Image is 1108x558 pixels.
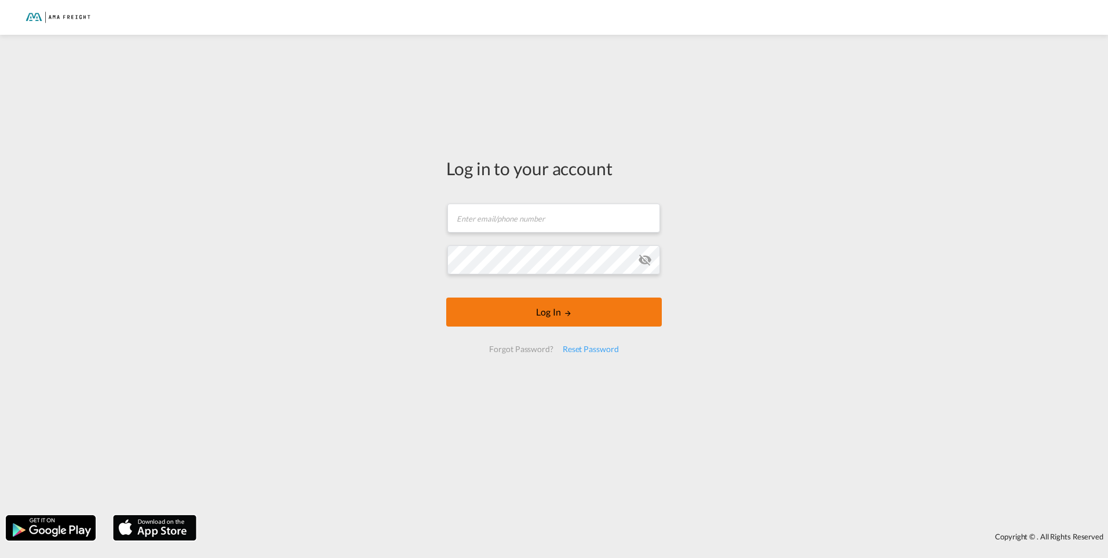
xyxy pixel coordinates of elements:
img: apple.png [112,514,198,542]
button: LOGIN [446,298,662,327]
input: Enter email/phone number [447,204,660,233]
div: Copyright © . All Rights Reserved [202,527,1108,546]
md-icon: icon-eye-off [638,253,652,267]
div: Forgot Password? [484,339,557,360]
img: f843cad07f0a11efa29f0335918cc2fb.png [17,5,96,31]
div: Log in to your account [446,156,662,180]
div: Reset Password [558,339,624,360]
img: google.png [5,514,97,542]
